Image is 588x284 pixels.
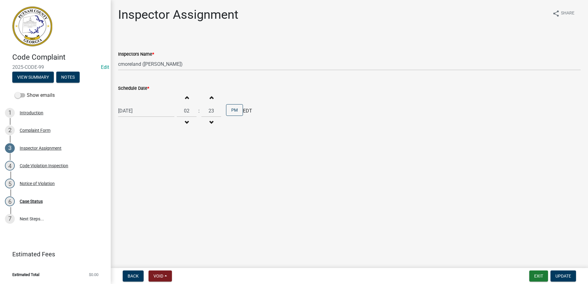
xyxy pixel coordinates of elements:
span: Void [153,274,163,278]
img: Putnam County, Georgia [12,6,52,46]
div: 5 [5,179,15,188]
div: 7 [5,214,15,224]
span: Update [555,274,571,278]
label: Show emails [15,92,55,99]
input: mm/dd/yyyy [118,105,174,117]
label: Schedule Date [118,86,149,91]
span: Back [128,274,139,278]
button: Back [123,270,144,282]
span: $0.00 [89,273,98,277]
i: share [552,10,560,17]
span: Share [561,10,574,17]
button: Void [149,270,172,282]
div: Code Violation Inspection [20,164,68,168]
wm-modal-confirm: Notes [56,75,80,80]
label: Inspectors Name [118,52,154,57]
wm-modal-confirm: Edit Application Number [101,64,109,70]
div: 2 [5,125,15,135]
button: Notes [56,72,80,83]
a: Estimated Fees [5,248,101,260]
div: : [197,107,201,115]
input: Hours [177,105,197,117]
button: Update [550,270,576,282]
div: 6 [5,196,15,206]
div: Complaint Form [20,128,50,132]
button: shareShare [547,7,579,19]
span: EDT [243,107,252,115]
span: 2025-CODE-99 [12,64,98,70]
a: Edit [101,64,109,70]
div: Notice of Violation [20,181,55,186]
div: 3 [5,143,15,153]
button: View Summary [12,72,54,83]
button: PM [226,104,243,116]
button: Exit [529,270,548,282]
input: Minutes [201,105,221,117]
h1: Inspector Assignment [118,7,238,22]
div: 4 [5,161,15,171]
div: Introduction [20,111,43,115]
wm-modal-confirm: Summary [12,75,54,80]
div: Inspector Assignment [20,146,62,150]
span: Estimated Total [12,273,39,277]
h4: Code Complaint [12,53,106,62]
div: Case Status [20,199,43,203]
div: 1 [5,108,15,118]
